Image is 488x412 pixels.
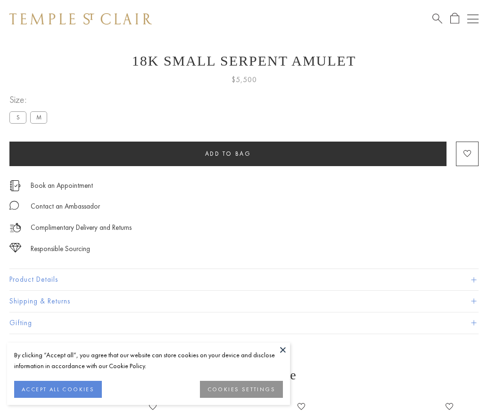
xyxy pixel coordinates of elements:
[9,180,21,191] img: icon_appointment.svg
[9,142,447,166] button: Add to bag
[9,53,479,69] h1: 18K Small Serpent Amulet
[31,201,100,212] div: Contact an Ambassador
[232,74,257,86] span: $5,500
[205,150,251,158] span: Add to bag
[450,13,459,25] a: Open Shopping Bag
[9,291,479,312] button: Shipping & Returns
[31,180,93,191] a: Book an Appointment
[467,13,479,25] button: Open navigation
[14,350,283,371] div: By clicking “Accept all”, you agree that our website can store cookies on your device and disclos...
[432,13,442,25] a: Search
[9,92,51,108] span: Size:
[9,222,21,234] img: icon_delivery.svg
[31,243,90,255] div: Responsible Sourcing
[30,111,47,123] label: M
[9,111,26,123] label: S
[9,269,479,290] button: Product Details
[9,201,19,210] img: MessageIcon-01_2.svg
[200,381,283,398] button: COOKIES SETTINGS
[9,243,21,252] img: icon_sourcing.svg
[9,312,479,334] button: Gifting
[14,381,102,398] button: ACCEPT ALL COOKIES
[31,222,132,234] p: Complimentary Delivery and Returns
[9,13,152,25] img: Temple St. Clair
